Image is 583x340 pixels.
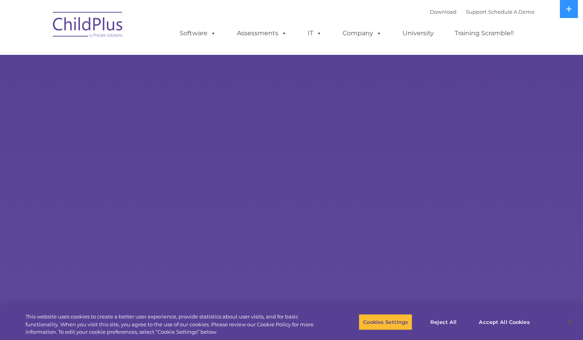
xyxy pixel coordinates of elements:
a: Support [466,9,487,15]
a: Training Scramble!! [447,25,522,41]
font: | [430,9,534,15]
img: ChildPlus by Procare Solutions [49,6,127,45]
a: Download [430,9,457,15]
button: Reject All [419,314,468,330]
button: Accept All Cookies [475,314,534,330]
a: Company [335,25,390,41]
a: Assessments [229,25,295,41]
a: IT [300,25,330,41]
a: Schedule A Demo [488,9,534,15]
a: University [395,25,442,41]
div: This website uses cookies to create a better user experience, provide statistics about user visit... [25,313,321,336]
a: Software [172,25,224,41]
button: Cookies Settings [359,314,412,330]
button: Close [562,313,579,331]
